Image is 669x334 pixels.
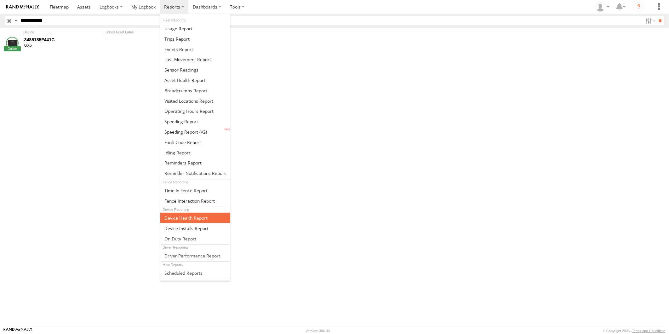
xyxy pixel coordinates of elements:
[593,2,612,12] div: Zarni Lwin
[643,16,657,25] label: Search Filter Options
[160,75,231,85] a: Asset Health Report
[160,23,231,34] a: Usage Report
[160,44,231,55] a: Full Events Report
[160,85,231,96] a: Breadcrumbs Report
[160,96,231,106] a: Visited Locations Report
[160,116,231,127] a: Fleet Speed Report
[160,196,231,206] a: Fence Interaction Report
[160,54,231,65] a: Last Movement Report
[23,30,102,34] div: Device
[160,168,231,178] a: Service Reminder Notifications Report
[603,329,666,333] div: © Copyright 2025 -
[160,137,231,147] a: Fault Code Report
[160,127,231,137] a: Fleet Speed Report (V2)
[160,158,231,168] a: Reminders Report
[306,329,330,333] div: Version: 306.00
[24,43,101,48] div: GX6
[160,34,231,44] a: Trips Report
[13,16,18,25] label: Search Query
[160,185,231,196] a: Time in Fences Report
[24,37,101,43] div: 3485185F441C
[160,106,231,116] a: Asset Operating Hours Report
[634,2,644,12] i: ?
[6,5,39,9] img: rand-logo.svg
[160,213,231,223] a: Device Health Report
[160,65,231,75] a: Sensor Readings
[160,223,231,233] a: Device Installs Report
[160,233,231,244] a: On Duty Report
[160,268,231,278] a: Scheduled Reports
[105,30,168,34] div: Linked Asset Label
[632,329,666,333] a: Terms and Conditions
[3,328,32,334] a: Visit our Website
[160,250,231,261] a: Driver Performance Report
[160,147,231,158] a: Idling Report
